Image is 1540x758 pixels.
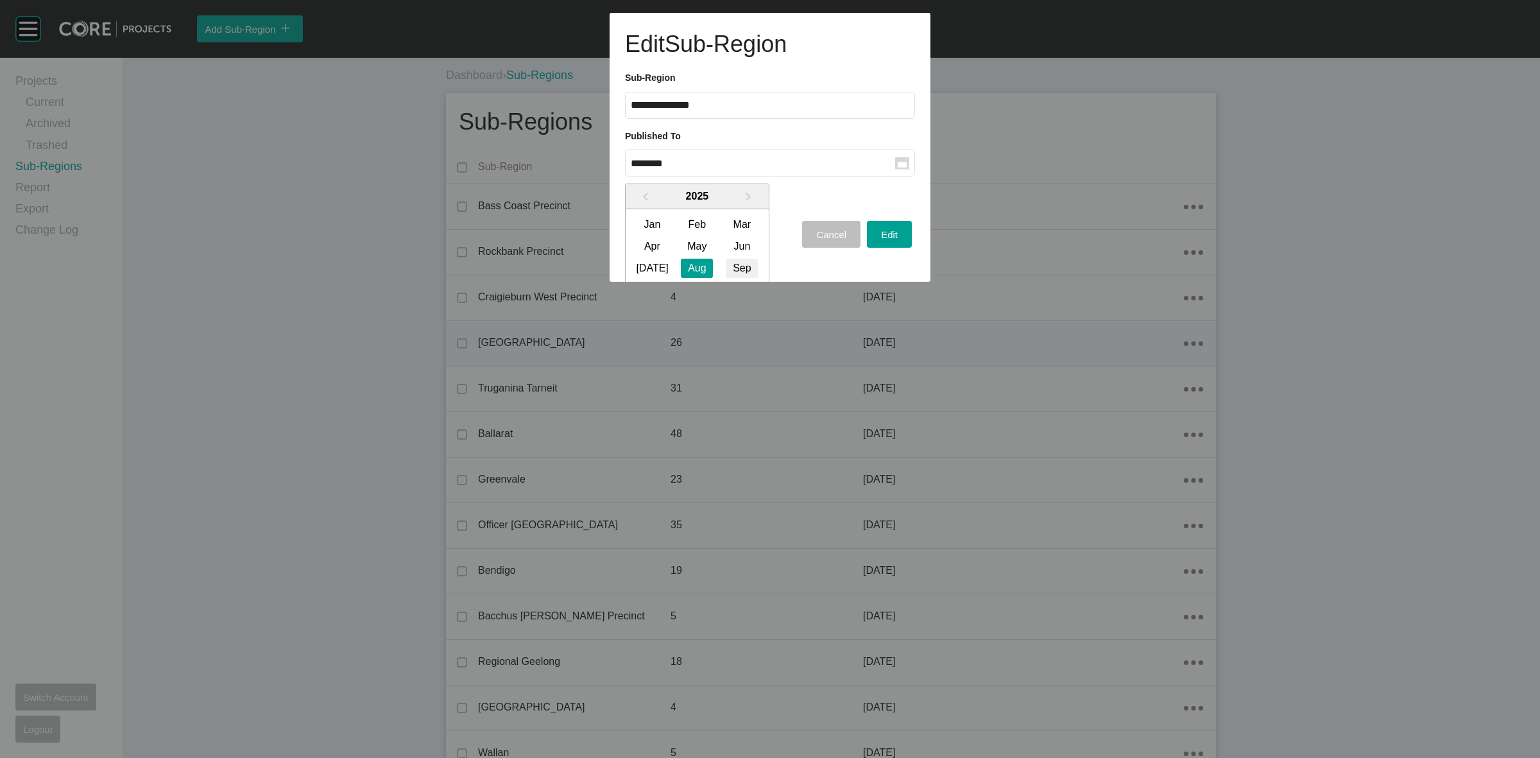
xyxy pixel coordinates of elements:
div: month 2025-08 [629,214,764,301]
span: Cancel [816,229,846,240]
h1: Edit Sub-Region [625,28,915,60]
div: Choose September 2025 [726,259,758,278]
div: Choose May 2025 [681,237,713,256]
div: Choose July 2025 [636,259,668,278]
label: Published To [625,131,681,141]
div: Choose June 2025 [726,237,758,256]
span: Edit [881,229,898,240]
button: Previous Year [634,187,654,208]
div: Choose March 2025 [726,215,758,234]
div: Choose November 2025 [681,280,713,300]
div: 2025 [626,184,769,209]
button: Edit [867,221,912,248]
div: Choose April 2025 [636,237,668,256]
label: Sub-Region [625,73,676,83]
button: Next Year [739,187,760,208]
div: Choose February 2025 [681,215,713,234]
div: Choose October 2025 [636,280,668,300]
button: Cancel [802,221,860,248]
div: Choose January 2025 [636,215,668,234]
div: Choose December 2025 [726,280,758,300]
div: Choose August 2025 [681,259,713,278]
